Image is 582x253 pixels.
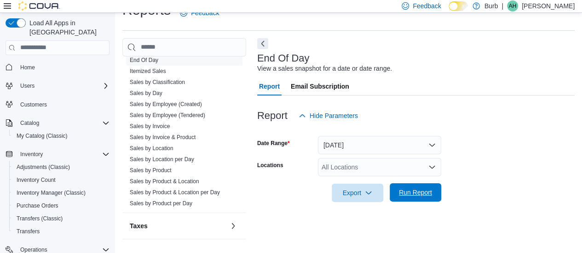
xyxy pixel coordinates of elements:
[13,130,109,141] span: My Catalog (Classic)
[20,101,47,108] span: Customers
[13,187,89,198] a: Inventory Manager (Classic)
[130,189,220,196] span: Sales by Product & Location per Day
[509,0,517,11] span: AH
[295,107,362,125] button: Hide Parameters
[17,202,58,209] span: Purchase Orders
[20,82,35,90] span: Users
[428,163,436,171] button: Open list of options
[130,101,202,107] a: Sales by Employee (Created)
[507,0,518,11] div: Axel Holin
[484,0,498,11] p: Burb
[17,132,68,140] span: My Catalog (Classic)
[9,212,113,225] button: Transfers (Classic)
[9,174,113,186] button: Inventory Count
[17,149,109,160] span: Inventory
[130,68,166,74] a: Itemized Sales
[259,77,280,96] span: Report
[13,226,109,237] span: Transfers
[17,163,70,171] span: Adjustments (Classic)
[130,112,205,118] a: Sales by Employee (Tendered)
[257,140,290,147] label: Date Range
[257,64,392,73] div: View a sales snapshot for a date or date range.
[13,213,66,224] a: Transfers (Classic)
[130,90,162,96] a: Sales by Day
[26,18,109,37] span: Load All Apps in [GEOGRAPHIC_DATA]
[17,99,109,110] span: Customers
[17,62,39,73] a: Home
[130,123,170,129] a: Sales by Invoice
[122,55,246,213] div: Sales
[130,145,173,152] a: Sales by Location
[257,110,288,121] h3: Report
[13,200,109,211] span: Purchase Orders
[318,136,441,154] button: [DATE]
[310,111,358,120] span: Hide Parameters
[332,184,383,202] button: Export
[130,221,148,231] h3: Taxes
[130,167,172,174] a: Sales by Product
[13,162,74,173] a: Adjustments (Classic)
[2,98,113,111] button: Customers
[20,151,43,158] span: Inventory
[9,186,113,199] button: Inventory Manager (Classic)
[130,200,192,207] a: Sales by Product per Day
[17,99,51,110] a: Customers
[17,118,43,129] button: Catalog
[228,220,239,231] button: Taxes
[17,62,109,73] span: Home
[13,200,62,211] a: Purchase Orders
[399,188,432,197] span: Run Report
[191,8,219,17] span: Feedback
[17,149,46,160] button: Inventory
[413,1,441,11] span: Feedback
[20,119,39,127] span: Catalog
[9,225,113,238] button: Transfers
[20,64,35,71] span: Home
[2,117,113,129] button: Catalog
[449,1,468,11] input: Dark Mode
[130,200,192,207] span: Sales by Product per Day
[9,161,113,174] button: Adjustments (Classic)
[130,221,226,231] button: Taxes
[13,174,59,186] a: Inventory Count
[17,228,40,235] span: Transfers
[390,183,441,202] button: Run Report
[17,80,109,91] span: Users
[13,162,109,173] span: Adjustments (Classic)
[2,61,113,74] button: Home
[257,53,310,64] h3: End Of Day
[130,156,194,163] a: Sales by Location per Day
[2,79,113,92] button: Users
[13,130,71,141] a: My Catalog (Classic)
[17,80,38,91] button: Users
[130,56,158,64] span: End Of Day
[13,174,109,186] span: Inventory Count
[17,176,56,184] span: Inventory Count
[522,0,575,11] p: [PERSON_NAME]
[501,0,503,11] p: |
[130,134,196,141] span: Sales by Invoice & Product
[130,79,185,85] a: Sales by Classification
[2,148,113,161] button: Inventory
[9,129,113,142] button: My Catalog (Classic)
[337,184,378,202] span: Export
[130,189,220,196] a: Sales by Product & Location per Day
[176,4,223,22] a: Feedback
[257,38,268,49] button: Next
[13,187,109,198] span: Inventory Manager (Classic)
[18,1,60,11] img: Cova
[17,215,63,222] span: Transfers (Classic)
[9,199,113,212] button: Purchase Orders
[17,189,86,197] span: Inventory Manager (Classic)
[130,178,199,185] a: Sales by Product & Location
